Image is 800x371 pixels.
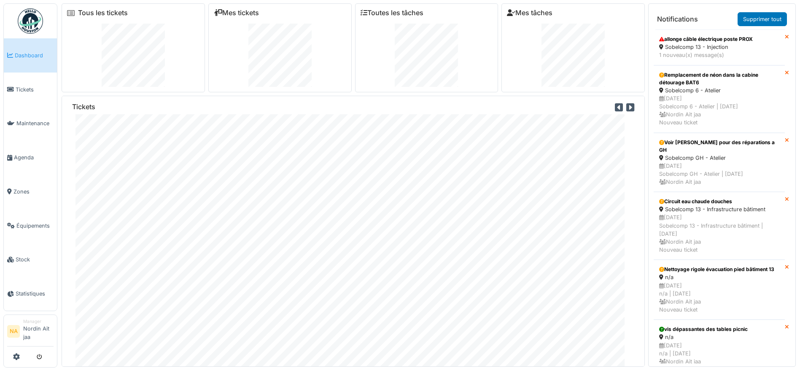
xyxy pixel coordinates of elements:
[654,133,785,192] a: Voir [PERSON_NAME] pour des réparations a GH Sobelcomp GH - Atelier [DATE]Sobelcomp GH - Atelier ...
[4,243,57,277] a: Stock
[7,318,54,347] a: NA ManagerNordin Ait jaa
[659,86,779,94] div: Sobelcomp 6 - Atelier
[659,205,779,213] div: Sobelcomp 13 - Infrastructure bâtiment
[78,9,128,17] a: Tous les tickets
[18,8,43,34] img: Badge_color-CXgf-gQk.svg
[361,9,423,17] a: Toutes les tâches
[507,9,552,17] a: Mes tâches
[659,325,779,333] div: vis dépassantes des tables picnic
[654,192,785,260] a: Circuit eau chaude douches Sobelcomp 13 - Infrastructure bâtiment [DATE]Sobelcomp 13 - Infrastruc...
[659,273,779,281] div: n/a
[4,209,57,243] a: Équipements
[4,73,57,107] a: Tickets
[659,154,779,162] div: Sobelcomp GH - Atelier
[659,333,779,341] div: n/a
[4,107,57,141] a: Maintenance
[4,175,57,209] a: Zones
[16,222,54,230] span: Équipements
[214,9,259,17] a: Mes tickets
[659,266,779,273] div: Nettoyage rigole évacuation pied bâtiment 13
[654,65,785,133] a: Remplacement de néon dans la cabine détourage BAT6 Sobelcomp 6 - Atelier [DATE]Sobelcomp 6 - Atel...
[14,153,54,161] span: Agenda
[659,139,779,154] div: Voir [PERSON_NAME] pour des réparations a GH
[659,162,779,186] div: [DATE] Sobelcomp GH - Atelier | [DATE] Nordin Ait jaa
[7,325,20,338] li: NA
[659,43,779,51] div: Sobelcomp 13 - Injection
[72,103,95,111] h6: Tickets
[738,12,787,26] a: Supprimer tout
[4,277,57,311] a: Statistiques
[23,318,54,344] li: Nordin Ait jaa
[16,86,54,94] span: Tickets
[657,15,698,23] h6: Notifications
[16,255,54,263] span: Stock
[16,119,54,127] span: Maintenance
[659,51,779,59] div: 1 nouveau(x) message(s)
[659,35,779,43] div: allonge câble électrique poste PROX
[13,188,54,196] span: Zones
[15,51,54,59] span: Dashboard
[23,318,54,325] div: Manager
[659,198,779,205] div: Circuit eau chaude douches
[659,71,779,86] div: Remplacement de néon dans la cabine détourage BAT6
[4,140,57,175] a: Agenda
[659,282,779,314] div: [DATE] n/a | [DATE] Nordin Ait jaa Nouveau ticket
[659,213,779,254] div: [DATE] Sobelcomp 13 - Infrastructure bâtiment | [DATE] Nordin Ait jaa Nouveau ticket
[654,260,785,320] a: Nettoyage rigole évacuation pied bâtiment 13 n/a [DATE]n/a | [DATE] Nordin Ait jaaNouveau ticket
[4,38,57,73] a: Dashboard
[659,94,779,127] div: [DATE] Sobelcomp 6 - Atelier | [DATE] Nordin Ait jaa Nouveau ticket
[654,30,785,65] a: allonge câble électrique poste PROX Sobelcomp 13 - Injection 1 nouveau(x) message(s)
[16,290,54,298] span: Statistiques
